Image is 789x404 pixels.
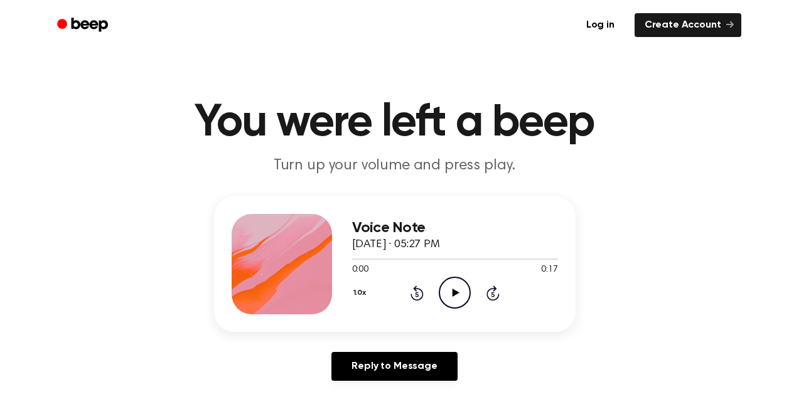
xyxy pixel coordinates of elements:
[352,282,371,304] button: 1.0x
[352,239,440,250] span: [DATE] · 05:27 PM
[352,220,558,237] h3: Voice Note
[331,352,457,381] a: Reply to Message
[352,263,368,277] span: 0:00
[73,100,716,146] h1: You were left a beep
[574,11,627,40] a: Log in
[154,156,636,176] p: Turn up your volume and press play.
[48,13,119,38] a: Beep
[635,13,741,37] a: Create Account
[541,263,557,277] span: 0:17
